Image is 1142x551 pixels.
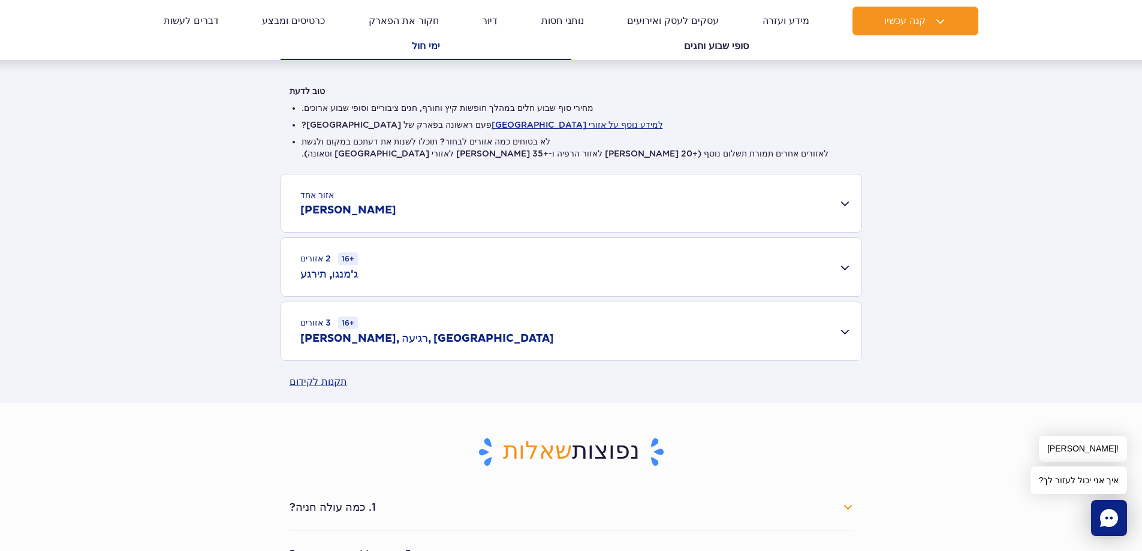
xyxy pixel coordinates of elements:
[627,15,719,26] font: עסקים לעסק ואירועים
[262,15,325,26] font: כרטיסים ומבצע
[1091,500,1127,536] div: לְשׂוֹחֵחַ
[541,15,584,26] font: נותני חסות
[302,149,828,158] font: לאזורים אחרים תמורת תשלום נוסף (+20 [PERSON_NAME] לאזור הרפיה ו-+35 [PERSON_NAME] לאזורי [GEOGRAP...
[300,190,334,200] font: אזור אחד
[262,7,325,35] a: כרטיסים ומבצע
[763,7,809,35] a: מידע ועזרה
[572,436,640,466] font: נפוצות
[852,7,978,35] button: קנה עכשיו
[1039,475,1119,485] font: איך אני יכול לעזור לך?
[369,7,439,35] a: חקור את הפארק
[281,35,571,60] button: ימי חול
[302,137,550,146] font: לא בטוחים כמה אזורים לבחור? תוכלו לשנות את דעתכם במקום ולגשת
[503,436,572,466] font: שאלות
[571,35,862,60] button: סופי שבוע וחגים
[412,40,440,52] font: ימי חול
[482,7,498,35] a: דִיוּר
[300,203,396,217] font: [PERSON_NAME]
[290,494,853,520] button: 1. כמה עולה חניה?
[290,376,347,387] font: תקנות לקידום
[300,267,358,281] font: ג'מנגו, תירגע
[164,15,219,26] font: דברים לעשות
[541,7,584,35] a: נותני חסות
[763,15,809,26] font: מידע ועזרה
[300,254,331,263] font: 2 אזורים
[290,501,376,513] font: 1. כמה עולה חניה?
[684,40,749,52] font: סופי שבוע וחגים
[342,318,354,327] font: 16+
[342,254,354,263] font: 16+
[300,332,554,345] font: [PERSON_NAME], רגיעה, [GEOGRAPHIC_DATA]
[1047,444,1119,453] font: [PERSON_NAME]!
[164,7,219,35] a: דברים לעשות
[302,120,492,130] font: פעם ראשונה בפארק של [GEOGRAPHIC_DATA]?
[492,120,663,130] button: למידע נוסף על אזורי [GEOGRAPHIC_DATA]
[369,15,439,26] font: חקור את הפארק
[302,103,593,113] font: מחירי סוף שבוע חלים במהלך חופשות קיץ וחורף, חגים ציבוריים וסופי שבוע ארוכים.
[482,15,498,26] font: דִיוּר
[627,7,719,35] a: עסקים לעסק ואירועים
[290,361,853,403] a: תקנות לקידום
[290,86,325,96] font: טוב לדעת
[300,318,331,327] font: 3 אזורים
